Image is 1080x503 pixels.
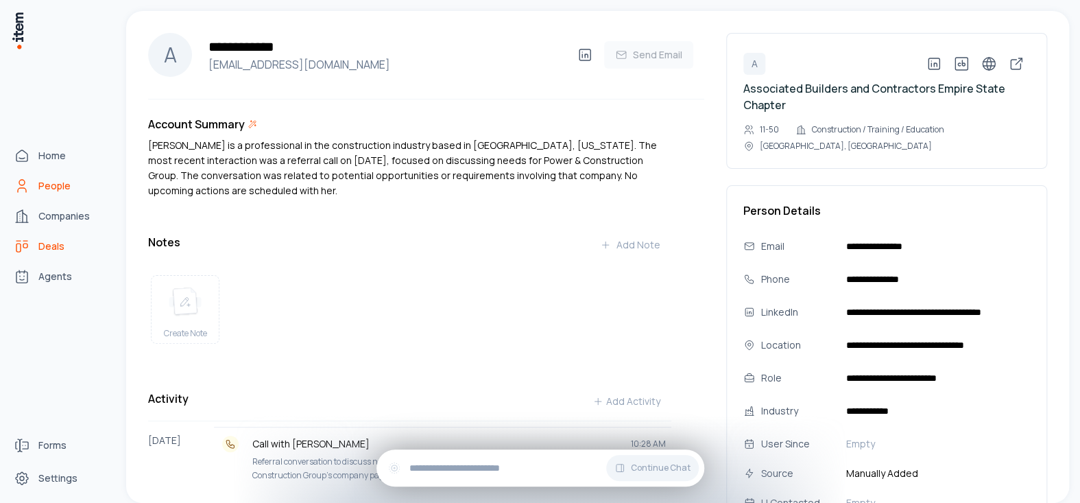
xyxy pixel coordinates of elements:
[252,437,620,451] p: Call with [PERSON_NAME]
[38,239,64,253] span: Deals
[8,233,112,260] a: Deals
[760,239,835,254] div: Email
[760,436,835,452] div: User Since
[760,272,835,287] div: Phone
[38,179,71,193] span: People
[760,466,835,481] div: Source
[743,81,1005,113] a: Associated Builders and Contractors Empire State Chapter
[38,209,90,223] span: Companies
[252,455,666,482] p: Referral conversation to discuss needs for Power & Construction Group. Please reference Power and...
[8,202,112,230] a: Companies
[581,388,671,415] button: Add Activity
[164,328,207,339] span: Create Note
[760,124,779,135] p: 11-50
[760,305,835,320] div: LinkedIn
[38,149,66,163] span: Home
[841,466,1030,481] span: Manually Added
[8,172,112,200] a: People
[148,116,245,132] h3: Account Summary
[631,438,666,449] span: 10:28 AM
[148,33,192,77] div: A
[8,263,112,290] a: Agents
[846,437,875,451] span: Empty
[203,56,571,73] h4: [EMAIL_ADDRESS][DOMAIN_NAME]
[8,142,112,169] a: Home
[151,275,219,344] button: create noteCreate Note
[38,471,77,485] span: Settings
[38,438,67,452] span: Forms
[376,449,704,487] div: Continue Chat
[148,234,180,250] h3: Notes
[8,432,112,459] a: Forms
[760,141,932,152] p: [GEOGRAPHIC_DATA], [GEOGRAPHIC_DATA]
[606,455,699,481] button: Continue Chat
[11,11,25,50] img: Item Brain Logo
[8,465,112,492] a: Settings
[148,390,189,407] h3: Activity
[743,53,765,75] div: A
[760,338,835,353] div: Location
[38,270,72,283] span: Agents
[148,138,671,198] p: [PERSON_NAME] is a professional in the construction industry based in [GEOGRAPHIC_DATA], [US_STAT...
[600,238,660,252] div: Add Note
[589,231,671,259] button: Add Note
[631,463,691,473] span: Continue Chat
[743,202,1030,219] h3: Person Details
[148,427,214,487] div: [DATE]
[760,403,835,419] div: Industry
[169,287,202,317] img: create note
[760,371,835,386] div: Role
[841,433,1030,455] button: Empty
[812,124,944,135] p: Construction / Training / Education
